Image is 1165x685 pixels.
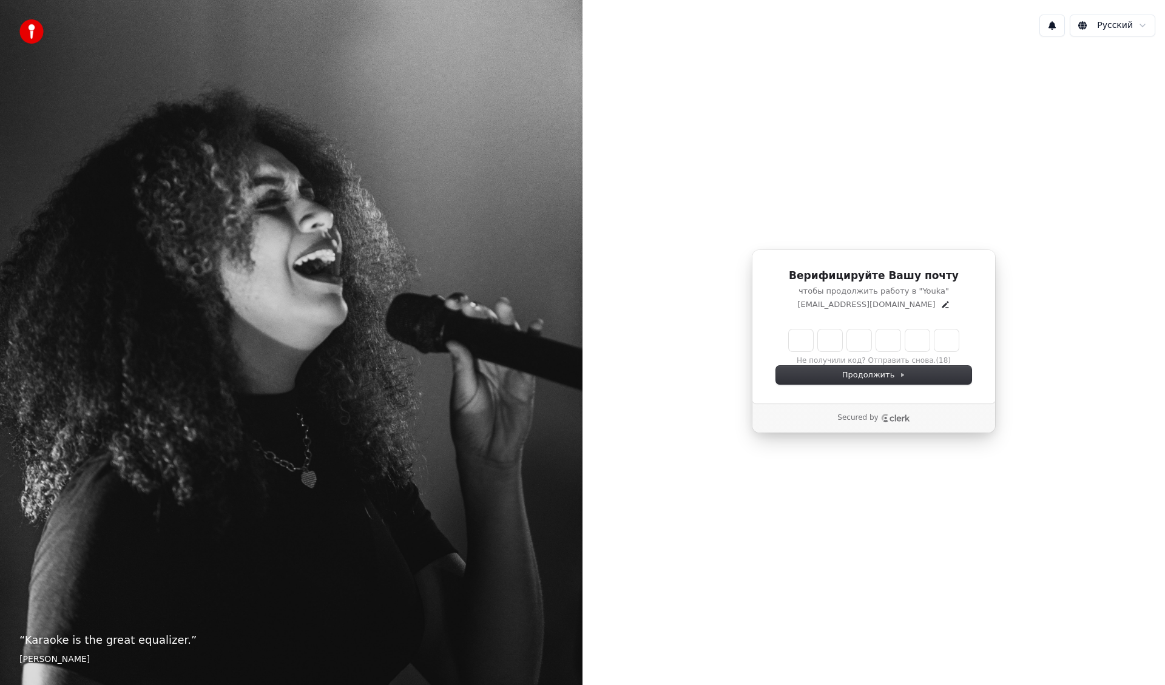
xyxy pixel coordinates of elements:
span: Продолжить [842,369,906,380]
input: Enter verification code [789,329,959,351]
p: [EMAIL_ADDRESS][DOMAIN_NAME] [797,299,935,310]
button: Продолжить [776,366,971,384]
h1: Верифицируйте Вашу почту [776,269,971,283]
button: Edit [940,300,950,309]
p: чтобы продолжить работу в "Youka" [776,286,971,297]
a: Clerk logo [881,414,910,422]
img: youka [19,19,44,44]
p: Secured by [837,413,878,423]
footer: [PERSON_NAME] [19,653,563,666]
p: “ Karaoke is the great equalizer. ” [19,632,563,649]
